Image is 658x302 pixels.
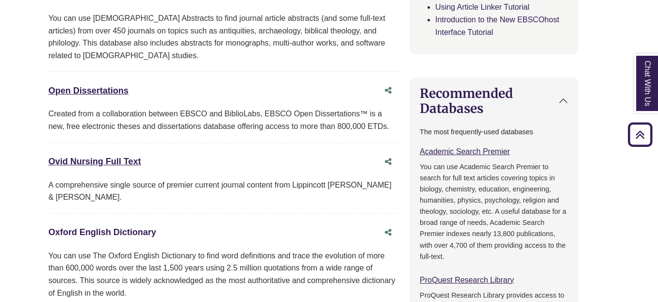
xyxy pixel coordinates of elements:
a: ProQuest Research Library [420,276,514,284]
p: You can use Academic Search Premier to search for full text articles covering topics in biology, ... [420,161,568,262]
a: Back to Top [625,128,656,141]
p: The most frequently-used databases [420,127,568,138]
a: Ovid Nursing Full Text [49,157,141,166]
div: You can use [DEMOGRAPHIC_DATA] Abstracts to find journal article abstracts (and some full-text ar... [49,12,398,62]
a: Introduction to the New EBSCOhost Interface Tutorial [435,16,559,36]
button: Share this database [378,223,398,242]
div: Created from a collaboration between EBSCO and BiblioLabs, EBSCO Open Dissertations™ is a new, fr... [49,108,398,132]
a: Open Dissertations [49,86,129,95]
a: Oxford English Dictionary [49,227,156,237]
button: Share this database [378,81,398,100]
div: A comprehensive single source of premier current journal content from Lippincott [PERSON_NAME] & ... [49,179,398,204]
a: Academic Search Premier [420,147,510,156]
button: Share this database [378,153,398,171]
div: You can use The Oxford English Dictionary to find word definitions and trace the evolution of mor... [49,250,398,299]
button: Recommended Databases [410,78,578,124]
a: Using Article Linker Tutorial [435,3,529,11]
